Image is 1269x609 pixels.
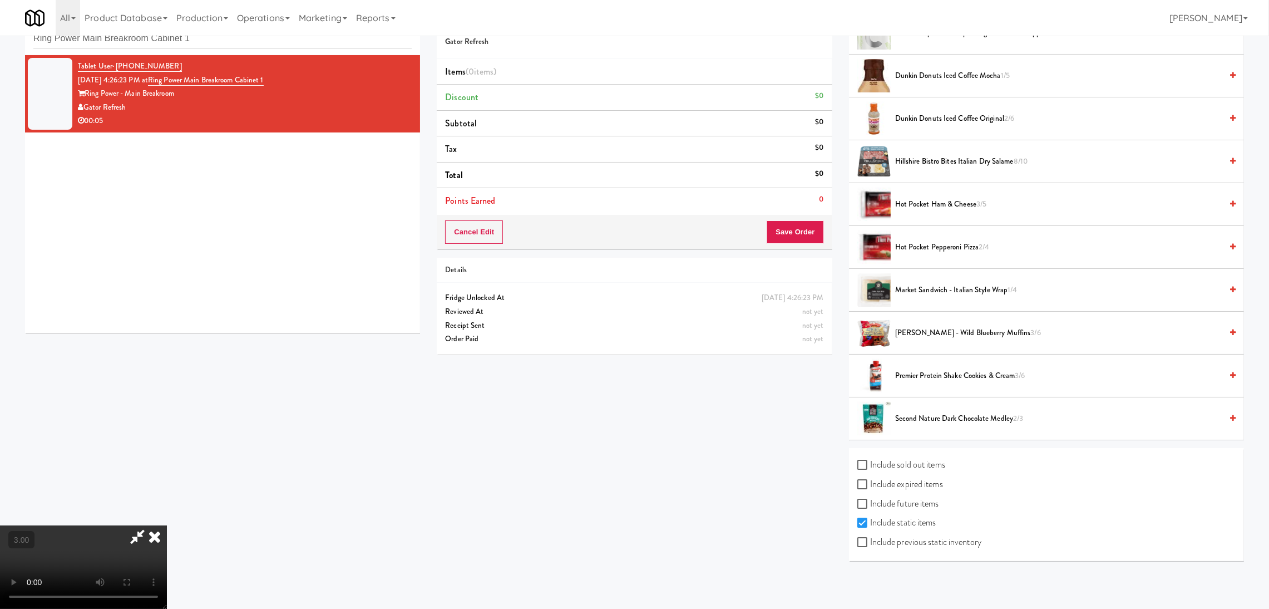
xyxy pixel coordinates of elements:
div: Receipt Sent [445,319,823,333]
div: Hillshire Bistro Bites Italian Dry Salame8/10 [891,155,1236,169]
span: Second Nature Dark Chocolate Medley [895,412,1222,426]
div: $0 [815,141,823,155]
a: Ring Power Main Breakroom Cabinet 1 [148,75,264,86]
label: Include expired items [857,476,943,493]
span: 2/6 [1004,113,1014,124]
span: not yet [802,306,824,317]
span: Total [445,169,463,181]
span: [DATE] 4:26:23 PM at [78,75,148,85]
span: Dunkin Donuts Iced Coffee Original [895,112,1222,126]
div: Premier Protein Shake Cookies & Cream3/6 [891,369,1236,383]
label: Include static items [857,514,936,531]
input: Search vision orders [33,28,412,49]
button: Save Order [767,220,823,244]
div: [DATE] 4:26:23 PM [762,291,824,305]
div: Dunkin Donuts Iced Coffee Original2/6 [891,112,1236,126]
span: 1/5 [1001,70,1010,81]
span: Market Sandwich - Italian Style Wrap [895,283,1222,297]
span: 3/5 [976,199,986,209]
h5: Gator Refresh [445,38,823,46]
span: 2/4 [979,242,989,252]
div: Market Sandwich - Italian Style Wrap1/4 [891,283,1236,297]
div: 00:05 [78,114,412,128]
span: (0 ) [466,65,497,78]
div: $0 [815,89,823,103]
span: Items [445,65,496,78]
span: Dunkin Donuts Iced Coffee Mocha [895,69,1222,83]
span: Hillshire Bistro Bites Italian Dry Salame [895,155,1222,169]
label: Include previous static inventory [857,534,981,551]
span: Discount [445,91,478,104]
div: Hot Pocket Pepperoni Pizza2/4 [891,240,1236,254]
span: 3/6 [1015,370,1025,381]
img: Micromart [25,8,45,28]
span: · [PHONE_NUMBER] [112,61,182,71]
li: Tablet User· [PHONE_NUMBER][DATE] 4:26:23 PM atRing Power Main Breakroom Cabinet 1Ring Power - Ma... [25,55,420,132]
a: Tablet User· [PHONE_NUMBER] [78,61,182,72]
span: Points Earned [445,194,495,207]
span: Hot Pocket Pepperoni Pizza [895,240,1222,254]
span: not yet [802,333,824,344]
div: $0 [815,115,823,129]
div: [PERSON_NAME] - Wild Blueberry Muffins3/6 [891,326,1236,340]
ng-pluralize: items [474,65,494,78]
div: $0 [815,167,823,181]
span: Hot Pocket Ham & Cheese [895,198,1222,212]
div: Reviewed At [445,305,823,319]
span: not yet [802,320,824,331]
div: Order Paid [445,332,823,346]
span: [PERSON_NAME] - Wild Blueberry Muffins [895,326,1222,340]
span: Tax [445,143,457,155]
div: Second Nature Dark Chocolate Medley2/3 [891,412,1236,426]
input: Include sold out items [857,461,870,470]
span: 1/4 [1008,284,1017,295]
span: 3/6 [1030,327,1040,338]
label: Include future items [857,495,939,512]
label: Include sold out items [857,456,945,473]
div: Details [445,263,823,277]
button: Cancel Edit [445,220,503,244]
span: Premier Protein Shake Cookies & Cream [895,369,1222,383]
div: 0 [819,193,824,207]
div: Fridge Unlocked At [445,291,823,305]
span: Subtotal [445,117,477,130]
span: 2/3 [1013,413,1023,424]
input: Include previous static inventory [857,538,870,547]
input: Include static items [857,519,870,528]
input: Include future items [857,500,870,509]
span: 8/10 [1014,156,1028,166]
div: Dunkin Donuts Iced Coffee Mocha1/5 [891,69,1236,83]
div: Hot Pocket Ham & Cheese3/5 [891,198,1236,212]
div: Ring Power - Main Breakroom [78,87,412,101]
div: Gator Refresh [78,101,412,115]
input: Include expired items [857,480,870,489]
